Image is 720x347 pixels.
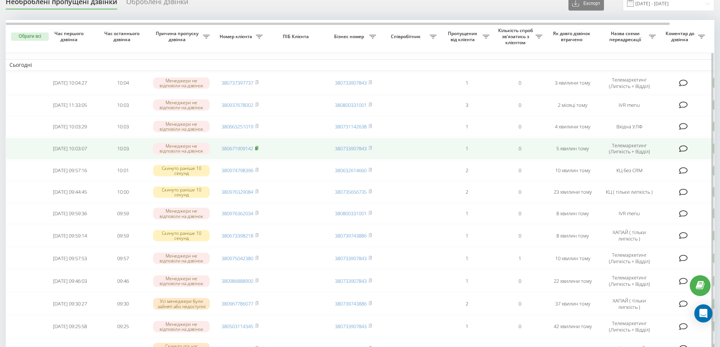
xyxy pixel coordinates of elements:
td: Телемаркетинг (Липкість + Відділ) [599,270,660,291]
span: Кількість спроб зв'язатись з клієнтом [497,28,536,45]
div: Усі менеджери були зайняті або недоступні [153,298,210,309]
div: Менеджери не відповіли на дзвінок [153,253,210,264]
a: 380975042380 [221,255,253,262]
span: Час останнього дзвінка [102,31,143,42]
a: 380673398218 [221,232,253,239]
td: 2 [440,293,493,314]
div: Скинуто раніше 10 секунд [153,230,210,241]
a: 380671909142 [221,145,253,152]
button: Обрати всі [11,32,49,41]
div: Скинуто раніше 10 секунд [153,165,210,176]
td: 09:25 [96,316,149,337]
a: 380986888900 [221,278,253,284]
span: Назва схеми переадресації [603,31,649,42]
a: 380967786077 [221,300,253,307]
td: 09:59 [96,204,149,224]
td: 3 [440,95,493,115]
td: 10 хвилин тому [546,161,599,181]
td: КЦ без CRM [599,161,660,181]
td: ХАПАЙ ( тільки липкість ) [599,293,660,314]
span: ПІБ Клієнта [273,34,321,40]
td: 09:57 [96,248,149,269]
td: [DATE] 09:46:03 [43,270,96,291]
td: [DATE] 09:57:53 [43,248,96,269]
a: 380733907843 [335,79,367,86]
a: 380735656735 [335,188,367,195]
td: 0 [493,316,546,337]
td: 1 [440,225,493,246]
a: 380800331001 [335,102,367,108]
td: 0 [493,117,546,137]
td: 0 [493,161,546,181]
a: 380974798396 [221,167,253,174]
td: 10:03 [96,95,149,115]
a: 380739743886 [335,300,367,307]
td: [DATE] 09:30:27 [43,293,96,314]
div: Скинуто раніше 10 секунд [153,187,210,198]
td: 0 [493,95,546,115]
td: [DATE] 10:04:27 [43,72,96,94]
td: Телемаркетинг (Липкість + Відділ) [599,72,660,94]
td: 1 [440,117,493,137]
td: 10:00 [96,182,149,202]
span: Як довго дзвінок втрачено [552,31,593,42]
div: Менеджери не відповіли на дзвінок [153,321,210,332]
td: Телемаркетинг (Липкість + Відділ) [599,316,660,337]
a: 380976362034 [221,210,253,217]
a: 380800331001 [335,210,367,217]
a: 380733907843 [335,145,367,152]
td: Вхідна УЛФ [599,117,660,137]
td: [DATE] 10:03:07 [43,138,96,159]
td: 0 [493,270,546,291]
td: [DATE] 09:59:36 [43,204,96,224]
td: 10 хвилин тому [546,248,599,269]
a: 380733907843 [335,278,367,284]
td: 2 місяці тому [546,95,599,115]
td: 0 [493,225,546,246]
td: 1 [440,204,493,224]
span: Пропущених від клієнта [444,31,483,42]
td: 0 [493,204,546,224]
td: 10:01 [96,161,149,181]
td: 1 [440,270,493,291]
td: 2 [440,182,493,202]
div: Менеджери не відповіли на дзвінок [153,143,210,154]
span: Коментар до дзвінка [663,31,698,42]
a: 380733907843 [335,323,367,330]
td: 37 хвилин тому [546,293,599,314]
td: [DATE] 09:57:16 [43,161,96,181]
span: Співробітник [384,34,430,40]
a: 380737397737 [221,79,253,86]
td: 0 [493,138,546,159]
td: 1 [440,72,493,94]
div: Менеджери не відповіли на дзвінок [153,77,210,89]
td: 1 [440,316,493,337]
td: IVR menu [599,204,660,224]
td: 0 [493,72,546,94]
td: [DATE] 10:03:29 [43,117,96,137]
div: Open Intercom Messenger [694,304,712,322]
div: Менеджери не відповіли на дзвінок [153,121,210,132]
td: 09:59 [96,225,149,246]
td: 0 [493,293,546,314]
td: IVR menu [599,95,660,115]
td: 8 хвилин тому [546,225,599,246]
td: 4 хвилини тому [546,117,599,137]
td: 1 [440,248,493,269]
td: 23 хвилини тому [546,182,599,202]
td: 1 [493,248,546,269]
td: 10:04 [96,72,149,94]
div: Менеджери не відповіли на дзвінок [153,275,210,287]
td: [DATE] 11:33:05 [43,95,96,115]
td: [DATE] 09:25:58 [43,316,96,337]
a: 380976329084 [221,188,253,195]
span: Номер клієнта [217,34,256,40]
span: Бізнес номер [331,34,369,40]
td: 8 хвилин тому [546,204,599,224]
td: 22 хвилини тому [546,270,599,291]
div: Менеджери не відповіли на дзвінок [153,99,210,111]
td: 0 [493,182,546,202]
td: КЦ ( тільки липкість ) [599,182,660,202]
td: 42 хвилини тому [546,316,599,337]
td: [DATE] 09:44:45 [43,182,96,202]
